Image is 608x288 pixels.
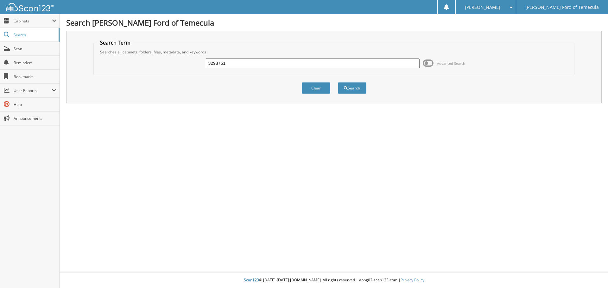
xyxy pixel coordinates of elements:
[576,258,608,288] iframe: Chat Widget
[14,74,56,79] span: Bookmarks
[244,277,259,283] span: Scan123
[14,32,55,38] span: Search
[6,3,54,11] img: scan123-logo-white.svg
[338,82,366,94] button: Search
[14,102,56,107] span: Help
[97,49,571,55] div: Searches all cabinets, folders, files, metadata, and keywords
[14,18,52,24] span: Cabinets
[525,5,599,9] span: [PERSON_NAME] Ford of Temecula
[14,88,52,93] span: User Reports
[14,60,56,65] span: Reminders
[14,46,56,52] span: Scan
[14,116,56,121] span: Announcements
[401,277,424,283] a: Privacy Policy
[60,273,608,288] div: © [DATE]-[DATE] [DOMAIN_NAME]. All rights reserved | appg02-scan123-com |
[465,5,500,9] span: [PERSON_NAME]
[302,82,330,94] button: Clear
[66,17,602,28] h1: Search [PERSON_NAME] Ford of Temecula
[437,61,465,66] span: Advanced Search
[97,39,134,46] legend: Search Term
